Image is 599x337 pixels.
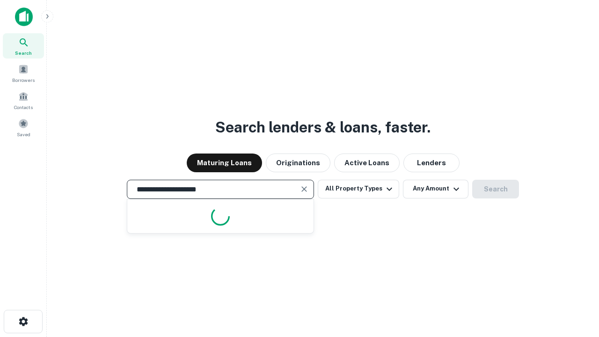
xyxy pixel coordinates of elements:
[552,262,599,307] iframe: Chat Widget
[187,154,262,172] button: Maturing Loans
[298,183,311,196] button: Clear
[3,88,44,113] a: Contacts
[403,180,468,198] button: Any Amount
[12,76,35,84] span: Borrowers
[15,49,32,57] span: Search
[3,33,44,59] a: Search
[17,131,30,138] span: Saved
[3,60,44,86] a: Borrowers
[334,154,400,172] button: Active Loans
[403,154,460,172] button: Lenders
[14,103,33,111] span: Contacts
[3,115,44,140] a: Saved
[215,116,431,139] h3: Search lenders & loans, faster.
[266,154,330,172] button: Originations
[15,7,33,26] img: capitalize-icon.png
[318,180,399,198] button: All Property Types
